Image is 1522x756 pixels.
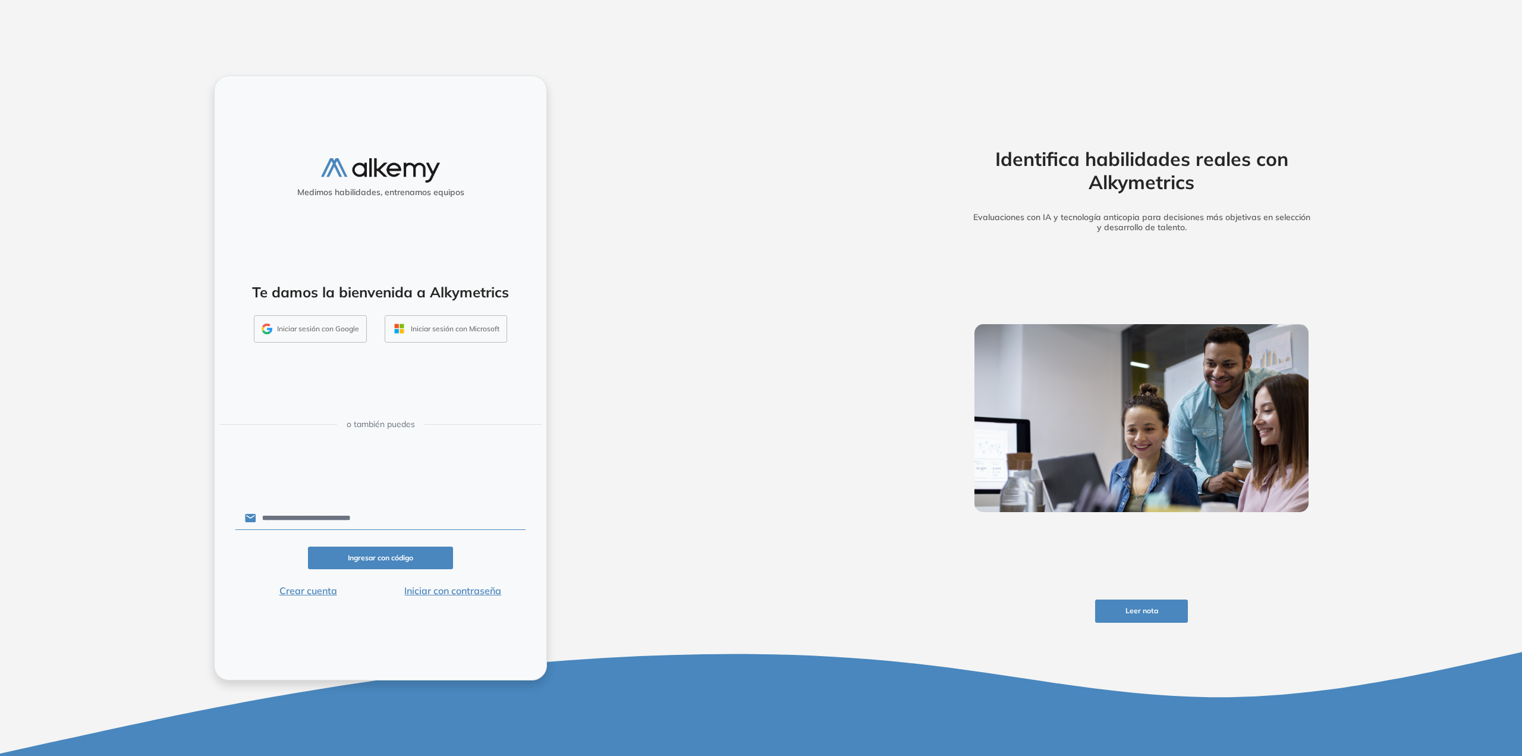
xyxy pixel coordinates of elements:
[385,315,507,343] button: Iniciar sesión con Microsoft
[219,187,542,197] h5: Medimos habilidades, entrenamos equipos
[1308,618,1522,756] div: Widget de chat
[380,584,526,598] button: Iniciar con contraseña
[254,315,367,343] button: Iniciar sesión con Google
[235,584,380,598] button: Crear cuenta
[308,547,453,570] button: Ingresar con código
[956,148,1327,193] h2: Identifica habilidades reales con Alkymetrics
[974,324,1309,512] img: img-more-info
[347,418,415,431] span: o también puedes
[230,284,531,301] h4: Te damos la bienvenida a Alkymetrics
[392,322,406,335] img: OUTLOOK_ICON
[262,324,272,334] img: GMAIL_ICON
[1308,618,1522,756] iframe: Chat Widget
[1095,600,1188,623] button: Leer nota
[321,158,440,183] img: logo-alkemy
[956,212,1327,233] h5: Evaluaciones con IA y tecnología anticopia para decisiones más objetivas en selección y desarroll...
